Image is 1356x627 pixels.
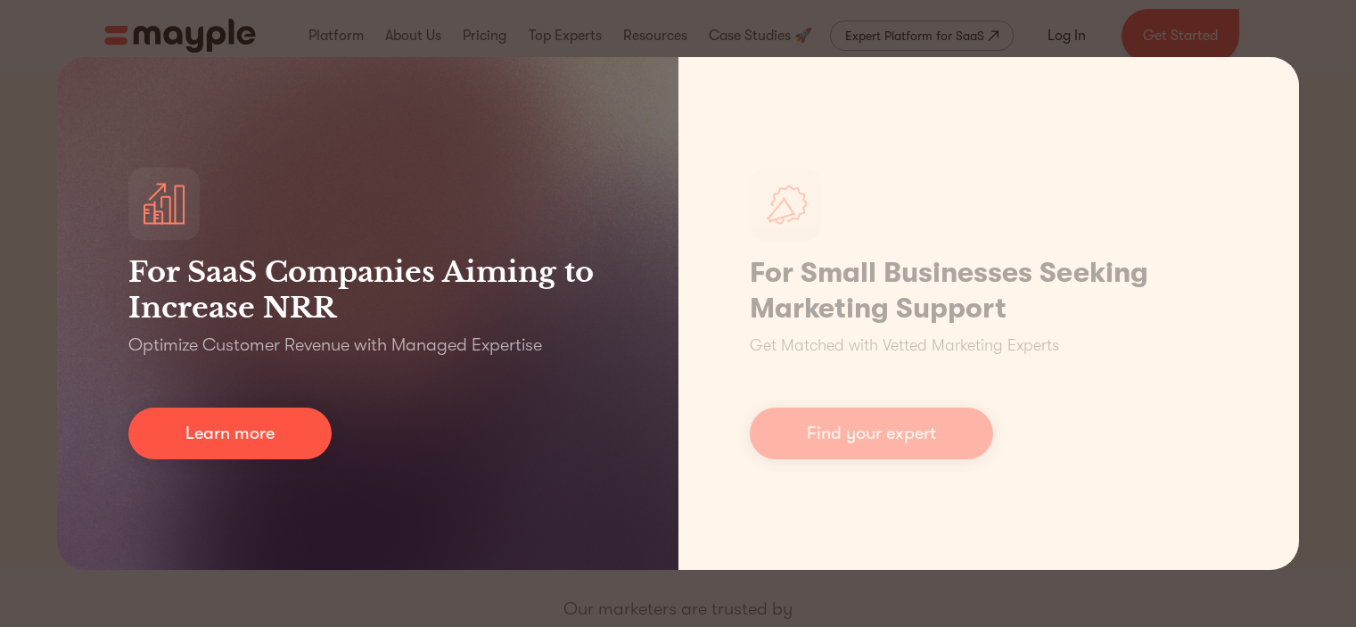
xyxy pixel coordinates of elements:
[128,254,607,326] h3: For SaaS Companies Aiming to Increase NRR
[128,408,332,459] a: Learn more
[750,334,1059,358] p: Get Matched with Vetted Marketing Experts
[750,408,993,459] a: Find your expert
[128,333,542,358] p: Optimize Customer Revenue with Managed Expertise
[750,255,1229,326] h1: For Small Businesses Seeking Marketing Support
